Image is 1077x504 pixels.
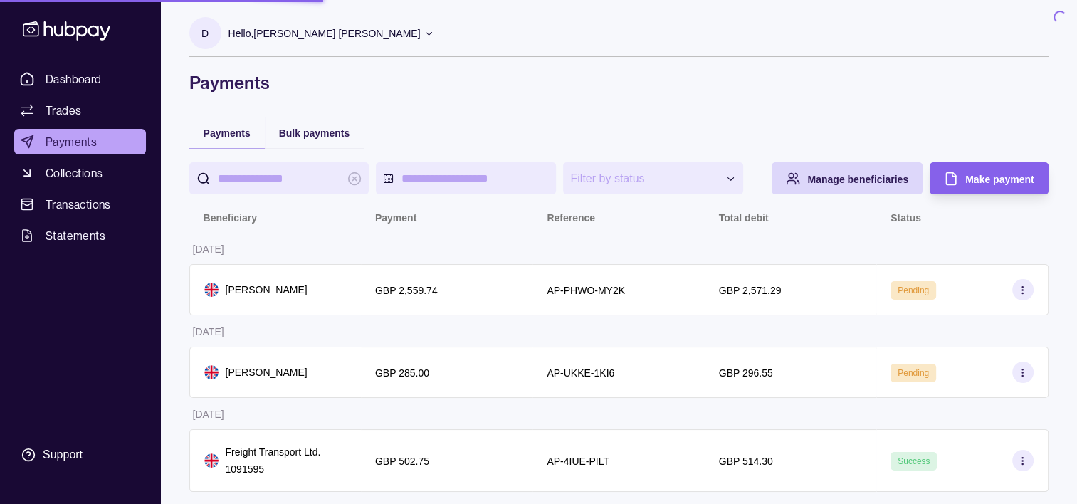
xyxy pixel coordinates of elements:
[228,26,421,41] p: Hello, [PERSON_NAME] [PERSON_NAME]
[46,70,102,88] span: Dashboard
[226,461,321,477] p: 1091595
[226,364,308,380] p: [PERSON_NAME]
[547,367,614,379] p: AP-UKKE-1KI6
[14,440,146,470] a: Support
[375,367,429,379] p: GBP 285.00
[193,409,224,420] p: [DATE]
[204,283,219,297] img: gb
[226,444,321,460] p: Freight Transport Ltd.
[930,162,1048,194] button: Make payment
[189,71,1049,94] h1: Payments
[891,212,921,224] p: Status
[193,243,224,255] p: [DATE]
[719,456,773,467] p: GBP 514.30
[46,227,105,244] span: Statements
[898,368,929,378] span: Pending
[375,212,416,224] p: Payment
[46,133,97,150] span: Payments
[14,66,146,92] a: Dashboard
[46,102,81,119] span: Trades
[772,162,923,194] button: Manage beneficiaries
[204,365,219,379] img: gb
[193,326,224,337] p: [DATE]
[279,127,350,139] span: Bulk payments
[898,456,930,466] span: Success
[46,164,103,182] span: Collections
[204,127,251,139] span: Payments
[204,212,257,224] p: Beneficiary
[43,447,83,463] div: Support
[375,285,438,296] p: GBP 2,559.74
[898,285,929,295] span: Pending
[14,191,146,217] a: Transactions
[226,282,308,298] p: [PERSON_NAME]
[218,162,341,194] input: search
[14,223,146,248] a: Statements
[719,367,773,379] p: GBP 296.55
[807,174,908,185] span: Manage beneficiaries
[719,285,782,296] p: GBP 2,571.29
[14,129,146,154] a: Payments
[719,212,769,224] p: Total debit
[46,196,111,213] span: Transactions
[547,285,625,296] p: AP-PHWO-MY2K
[204,453,219,468] img: gb
[965,174,1034,185] span: Make payment
[201,26,209,41] p: D
[547,212,595,224] p: Reference
[547,456,609,467] p: AP-4IUE-PILT
[14,98,146,123] a: Trades
[14,160,146,186] a: Collections
[375,456,429,467] p: GBP 502.75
